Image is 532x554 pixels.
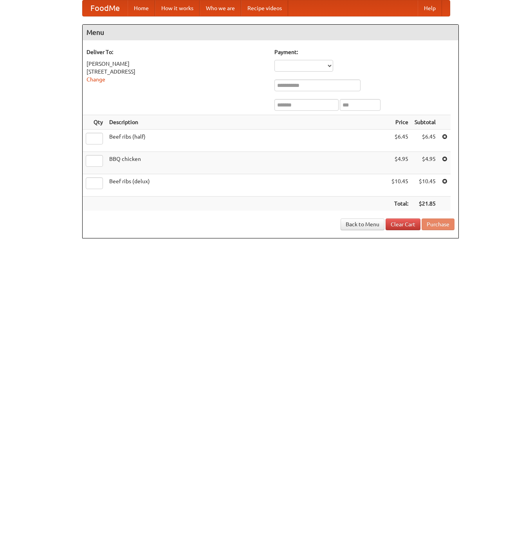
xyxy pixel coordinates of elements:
[83,115,106,130] th: Qty
[422,218,454,230] button: Purchase
[411,197,439,211] th: $21.85
[87,48,267,56] h5: Deliver To:
[386,218,420,230] a: Clear Cart
[87,76,105,83] a: Change
[411,152,439,174] td: $4.95
[106,152,388,174] td: BBQ chicken
[128,0,155,16] a: Home
[106,130,388,152] td: Beef ribs (half)
[87,60,267,68] div: [PERSON_NAME]
[241,0,288,16] a: Recipe videos
[388,197,411,211] th: Total:
[388,130,411,152] td: $6.45
[411,174,439,197] td: $10.45
[411,130,439,152] td: $6.45
[106,115,388,130] th: Description
[388,152,411,174] td: $4.95
[106,174,388,197] td: Beef ribs (delux)
[83,0,128,16] a: FoodMe
[388,174,411,197] td: $10.45
[341,218,384,230] a: Back to Menu
[388,115,411,130] th: Price
[155,0,200,16] a: How it works
[83,25,458,40] h4: Menu
[87,68,267,76] div: [STREET_ADDRESS]
[411,115,439,130] th: Subtotal
[274,48,454,56] h5: Payment:
[418,0,442,16] a: Help
[200,0,241,16] a: Who we are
